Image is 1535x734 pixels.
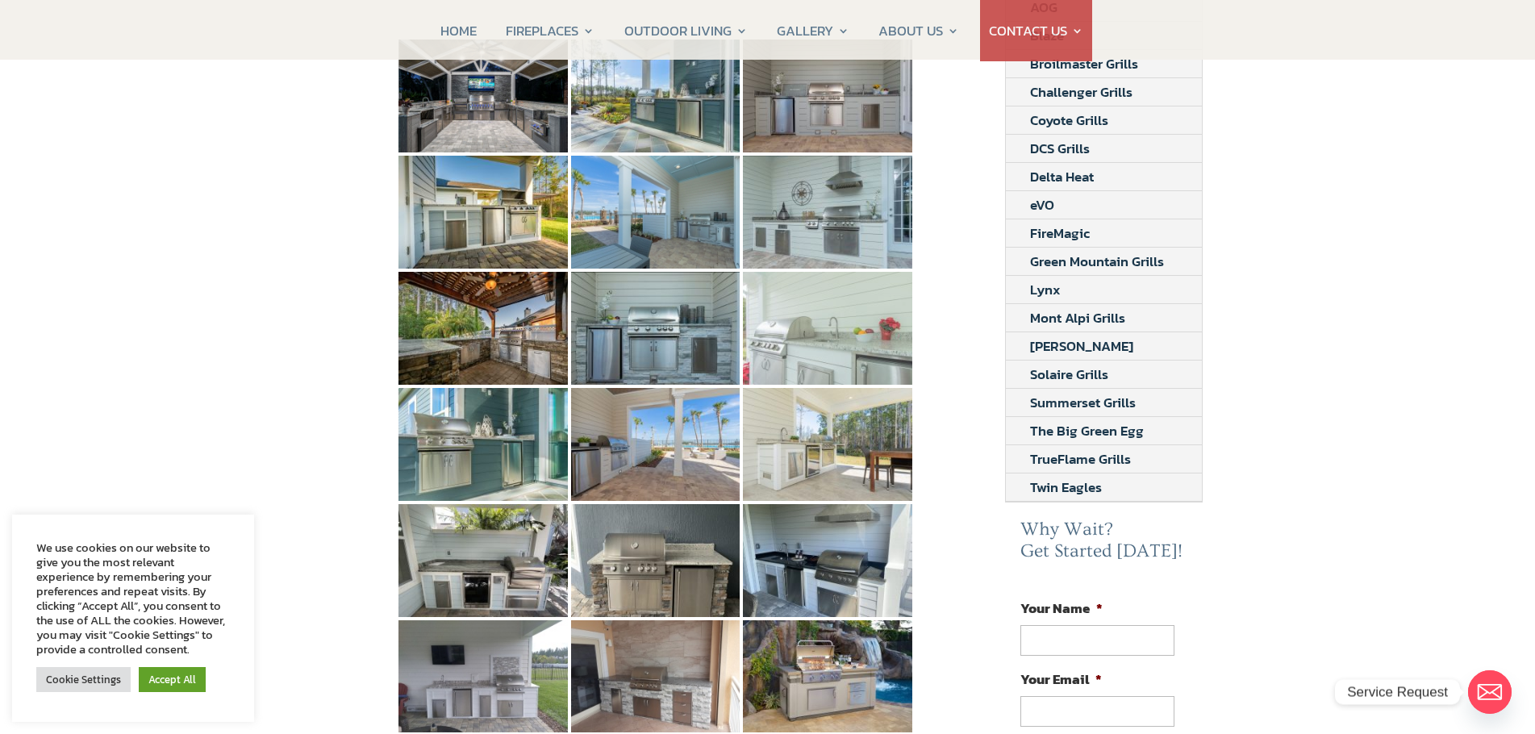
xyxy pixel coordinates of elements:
h2: Why Wait? Get Started [DATE]! [1020,519,1187,571]
img: 3 [398,156,568,269]
a: Challenger Grills [1006,78,1157,106]
a: The Big Green Egg [1006,417,1168,444]
a: Mont Alpi Grills [1006,304,1149,332]
img: 11 [743,388,912,501]
img: 4 [571,156,740,269]
a: Accept All [139,667,206,692]
a: Delta Heat [1006,163,1118,190]
img: 2 [743,40,912,152]
label: Your Name [1020,599,1103,617]
a: eVO [1006,191,1078,219]
a: Solaire Grills [1006,361,1132,388]
img: 9 [398,388,568,501]
label: Your Email [1020,670,1102,688]
a: Twin Eagles [1006,473,1126,501]
a: Cookie Settings [36,667,131,692]
img: 8 [743,272,912,385]
a: Green Mountain Grills [1006,248,1188,275]
a: TrueFlame Grills [1006,445,1155,473]
a: Broilmaster Grills [1006,50,1162,77]
div: We use cookies on our website to give you the most relevant experience by remembering your prefer... [36,540,230,657]
a: Summerset Grills [1006,389,1160,416]
img: 14 [743,504,912,617]
img: 16 [571,620,740,733]
a: Lynx [1006,276,1085,303]
img: 30 [398,40,568,152]
img: 17 [743,620,912,733]
img: 13 [571,504,740,617]
img: 12 [398,504,568,617]
img: 5 [743,156,912,269]
a: FireMagic [1006,219,1114,247]
a: Coyote Grills [1006,106,1132,134]
img: 10 [571,388,740,501]
img: 6 [398,272,568,385]
img: 7 [571,272,740,385]
img: 1 [571,40,740,152]
a: DCS Grills [1006,135,1114,162]
a: [PERSON_NAME] [1006,332,1158,360]
a: Email [1468,670,1512,714]
img: 15 [398,620,568,733]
